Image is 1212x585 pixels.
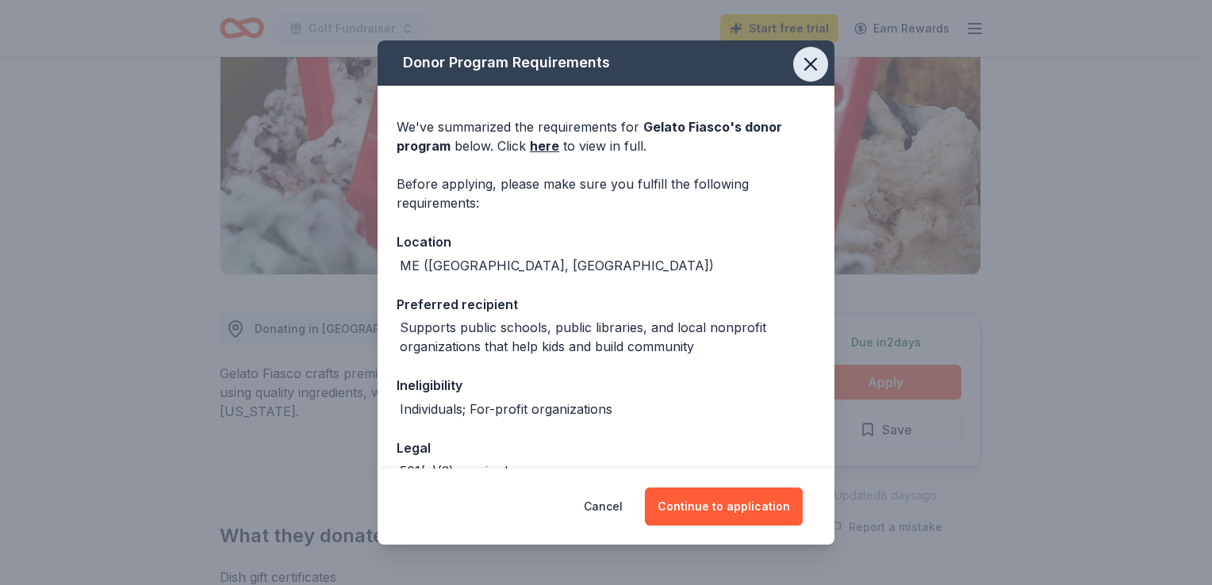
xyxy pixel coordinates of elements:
[378,40,834,86] div: Donor Program Requirements
[400,318,815,356] div: Supports public schools, public libraries, and local nonprofit organizations that help kids and b...
[584,487,623,526] button: Cancel
[397,375,815,396] div: Ineligibility
[400,400,612,419] div: Individuals; For-profit organizations
[397,231,815,252] div: Location
[400,461,508,480] div: 501(c)(3) required
[397,174,815,212] div: Before applying, please make sure you fulfill the following requirements:
[397,294,815,315] div: Preferred recipient
[397,117,815,155] div: We've summarized the requirements for below. Click to view in full.
[530,136,559,155] a: here
[397,438,815,458] div: Legal
[400,256,714,275] div: ME ([GEOGRAPHIC_DATA], [GEOGRAPHIC_DATA])
[645,487,803,526] button: Continue to application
